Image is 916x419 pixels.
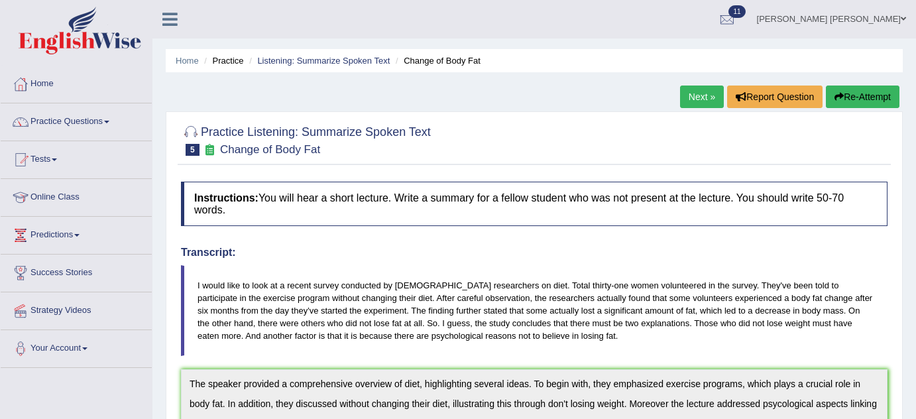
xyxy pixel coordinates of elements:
h4: Transcript: [181,247,887,259]
h4: You will hear a short lecture. Write a summary for a fellow student who was not present at the le... [181,182,887,226]
a: Home [1,66,152,99]
li: Practice [201,54,243,67]
a: Success Stories [1,255,152,288]
a: Your Account [1,330,152,363]
span: 11 [728,5,745,18]
small: Change of Body Fat [220,143,320,156]
small: Exam occurring question [203,144,217,156]
a: Next » [680,86,724,108]
blockquote: I would like to look at a recent survey conducted by [DEMOGRAPHIC_DATA] researchers on diet. Tota... [181,265,887,357]
button: Report Question [727,86,823,108]
a: Practice Questions [1,103,152,137]
a: Predictions [1,217,152,250]
li: Change of Body Fat [392,54,481,67]
a: Tests [1,141,152,174]
a: Strategy Videos [1,292,152,326]
a: Online Class [1,179,152,212]
h2: Practice Listening: Summarize Spoken Text [181,123,431,156]
a: Home [176,56,199,66]
button: Re-Attempt [826,86,899,108]
a: Listening: Summarize Spoken Text [257,56,390,66]
b: Instructions: [194,192,258,204]
span: 5 [186,144,200,156]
